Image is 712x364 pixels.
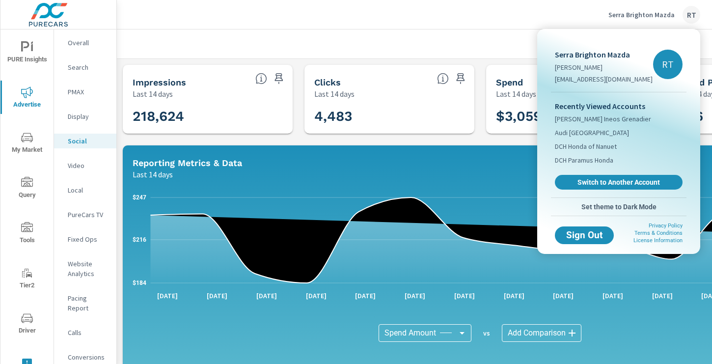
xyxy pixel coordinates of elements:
[555,74,653,84] p: [EMAIL_ADDRESS][DOMAIN_NAME]
[555,226,614,244] button: Sign Out
[555,155,613,165] span: DCH Paramus Honda
[555,62,653,72] p: [PERSON_NAME]
[555,128,629,138] span: Audi [GEOGRAPHIC_DATA]
[649,223,683,229] a: Privacy Policy
[555,175,683,190] a: Switch to Another Account
[555,114,651,124] span: [PERSON_NAME] Ineos Grenadier
[653,50,683,79] div: RT
[555,49,653,60] p: Serra Brighton Mazda
[634,230,683,236] a: Terms & Conditions
[555,202,683,211] span: Set theme to Dark Mode
[633,237,683,244] a: License Information
[555,141,617,151] span: DCH Honda of Nanuet
[563,231,606,240] span: Sign Out
[551,198,686,216] button: Set theme to Dark Mode
[555,100,683,112] p: Recently Viewed Accounts
[560,178,677,187] span: Switch to Another Account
